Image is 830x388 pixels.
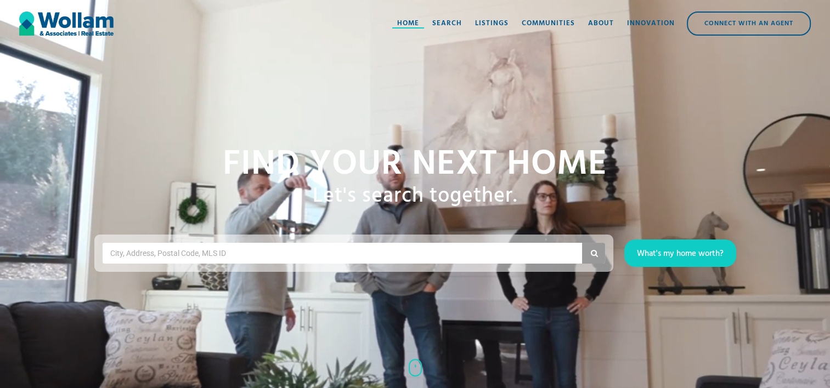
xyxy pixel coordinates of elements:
[515,7,581,40] a: Communities
[688,13,810,35] div: Connect with an Agent
[627,18,675,29] div: Innovation
[522,18,575,29] div: Communities
[582,243,605,264] button: Search
[223,146,607,184] h1: Find your NExt home
[426,7,468,40] a: Search
[581,7,620,40] a: About
[432,18,462,29] div: Search
[475,18,509,29] div: Listings
[397,18,419,29] div: Home
[624,239,736,267] a: What's my home worth?
[109,245,237,261] input: City, Address, Postal Code, MLS ID
[588,18,614,29] div: About
[391,7,426,40] a: Home
[468,7,515,40] a: Listings
[687,12,811,36] a: Connect with an Agent
[313,184,517,209] h1: Let's search together.
[620,7,681,40] a: Innovation
[19,7,114,40] a: home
